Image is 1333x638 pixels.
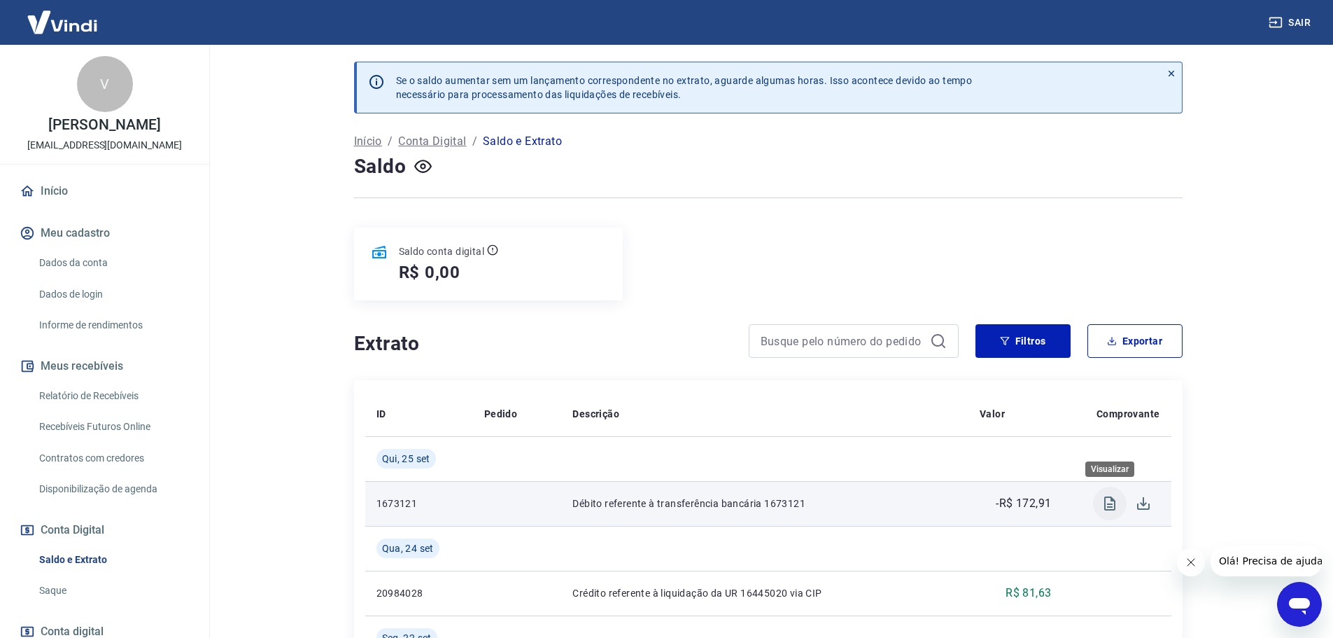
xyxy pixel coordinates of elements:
button: Filtros [975,324,1071,358]
button: Meu cadastro [17,218,192,249]
p: R$ 81,63 [1006,585,1051,602]
p: Saldo conta digital [399,244,485,258]
p: Crédito referente à liquidação da UR 16445020 via CIP [572,586,957,600]
img: Vindi [17,1,108,43]
a: Dados de login [34,280,192,309]
p: 20984028 [376,586,462,600]
h5: R$ 0,00 [399,261,461,284]
h4: Saldo [354,153,407,181]
span: Visualizar [1093,487,1127,520]
h4: Extrato [354,330,732,358]
p: / [388,133,393,150]
p: 1673121 [376,497,462,511]
iframe: Mensagem da empresa [1211,546,1322,576]
a: Recebíveis Futuros Online [34,412,192,441]
p: Pedido [484,407,517,421]
a: Início [17,176,192,207]
input: Busque pelo número do pedido [761,331,924,352]
div: V [77,56,133,112]
a: Informe de rendimentos [34,311,192,340]
a: Saldo e Extrato [34,546,192,574]
a: Contratos com credores [34,444,192,473]
p: Saldo e Extrato [483,133,562,150]
span: Download [1127,487,1160,520]
a: Dados da conta [34,249,192,277]
p: [PERSON_NAME] [48,118,160,132]
button: Sair [1266,10,1316,36]
p: / [472,133,477,150]
p: Valor [980,407,1005,421]
span: Olá! Precisa de ajuda? [8,10,118,21]
p: -R$ 172,91 [996,495,1051,512]
div: Visualizar [1085,462,1134,477]
button: Conta Digital [17,515,192,546]
p: [EMAIL_ADDRESS][DOMAIN_NAME] [27,138,182,153]
a: Início [354,133,382,150]
p: Descrição [572,407,619,421]
iframe: Fechar mensagem [1177,548,1205,576]
p: Se o saldo aumentar sem um lançamento correspondente no extrato, aguarde algumas horas. Isso acon... [396,74,973,102]
span: Qua, 24 set [382,541,434,555]
p: Débito referente à transferência bancária 1673121 [572,497,957,511]
button: Exportar [1087,324,1183,358]
a: Relatório de Recebíveis [34,382,192,410]
a: Conta Digital [398,133,466,150]
button: Meus recebíveis [17,351,192,382]
iframe: Botão para abrir a janela de mensagens [1277,582,1322,627]
p: ID [376,407,386,421]
span: Qui, 25 set [382,452,430,466]
a: Saque [34,576,192,605]
p: Comprovante [1096,407,1159,421]
a: Disponibilização de agenda [34,475,192,504]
